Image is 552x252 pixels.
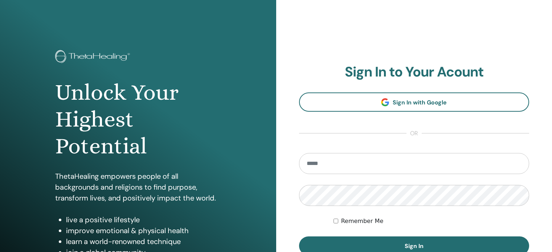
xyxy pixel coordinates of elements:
[406,129,422,138] span: or
[341,217,384,226] label: Remember Me
[334,217,529,226] div: Keep me authenticated indefinitely or until I manually logout
[393,99,447,106] span: Sign In with Google
[66,236,221,247] li: learn a world-renowned technique
[66,225,221,236] li: improve emotional & physical health
[405,242,424,250] span: Sign In
[299,64,529,80] h2: Sign In to Your Acount
[55,171,221,203] p: ThetaHealing empowers people of all backgrounds and religions to find purpose, transform lives, a...
[299,92,529,112] a: Sign In with Google
[55,79,221,160] h1: Unlock Your Highest Potential
[66,214,221,225] li: live a positive lifestyle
